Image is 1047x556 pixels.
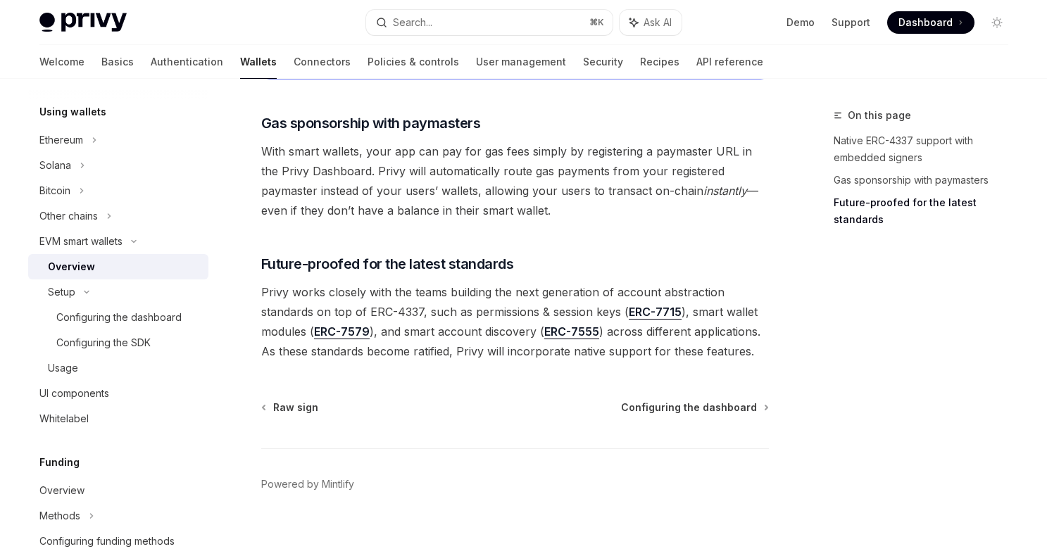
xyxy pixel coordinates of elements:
div: Search... [393,14,432,31]
div: Ethereum [39,132,83,149]
div: Bitcoin [39,182,70,199]
div: Setup [48,284,75,301]
a: Authentication [151,45,223,79]
a: Configuring the SDK [28,330,208,355]
div: Methods [39,507,80,524]
button: Search...⌘K [366,10,613,35]
div: Overview [48,258,95,275]
a: Gas sponsorship with paymasters [834,169,1020,191]
button: Toggle dark mode [986,11,1008,34]
div: Configuring the SDK [56,334,151,351]
img: light logo [39,13,127,32]
a: Recipes [640,45,679,79]
a: Security [583,45,623,79]
div: Whitelabel [39,410,89,427]
div: Other chains [39,208,98,225]
a: ERC-7715 [629,305,682,320]
a: Configuring the dashboard [28,305,208,330]
em: instantly [703,184,747,198]
span: Configuring the dashboard [621,400,757,415]
span: Ask AI [644,15,672,30]
a: Wallets [240,45,277,79]
a: Policies & controls [368,45,459,79]
button: Ask AI [620,10,682,35]
a: Raw sign [263,400,318,415]
a: Overview [28,478,208,503]
a: Future-proofed for the latest standards [834,191,1020,231]
a: ERC-7579 [314,324,370,339]
a: Overview [28,254,208,279]
span: On this page [848,107,911,124]
span: Privy works closely with the teams building the next generation of account abstraction standards ... [261,282,769,361]
a: Basics [101,45,134,79]
a: Demo [786,15,815,30]
div: Solana [39,157,71,174]
h5: Funding [39,454,80,471]
span: Future-proofed for the latest standards [261,254,514,274]
a: Whitelabel [28,406,208,431]
span: ⌘ K [589,17,604,28]
span: With smart wallets, your app can pay for gas fees simply by registering a paymaster URL in the Pr... [261,141,769,220]
span: Raw sign [273,400,318,415]
a: Support [832,15,870,30]
h5: Using wallets [39,103,106,120]
a: API reference [696,45,763,79]
a: Connectors [294,45,351,79]
span: Gas sponsorship with paymasters [261,113,481,133]
a: User management [476,45,566,79]
a: Usage [28,355,208,381]
div: UI components [39,385,109,402]
a: Native ERC-4337 support with embedded signers [834,129,1020,169]
span: Dashboard [898,15,953,30]
a: ERC-7555 [544,324,599,339]
div: Configuring the dashboard [56,309,182,326]
a: Configuring funding methods [28,529,208,554]
div: EVM smart wallets [39,233,123,250]
div: Overview [39,482,84,499]
a: UI components [28,381,208,406]
a: Configuring the dashboard [621,400,767,415]
a: Welcome [39,45,84,79]
div: Configuring funding methods [39,533,175,550]
div: Usage [48,360,78,377]
a: Dashboard [887,11,974,34]
a: Powered by Mintlify [261,477,354,491]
